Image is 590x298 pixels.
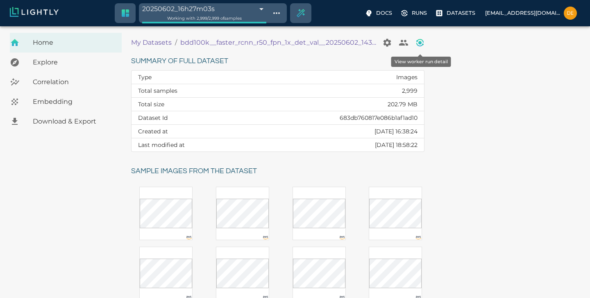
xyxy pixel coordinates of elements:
label: Docs [363,7,395,20]
img: demo@teamlightly.com [564,7,577,20]
td: 202.79 MB [247,98,424,111]
h6: Summary of full dataset [131,55,424,68]
div: 20250602_16h27m03s [142,3,266,14]
td: [DATE] 18:58:22 [247,138,424,152]
span: Download & Export [33,117,115,126]
button: Manage your dataset [379,34,395,51]
table: dataset summary [132,71,424,151]
li: / [175,38,177,48]
span: Correlation [33,77,115,87]
a: Embedding [10,92,122,112]
nav: explore, analyze, sample, metadata, embedding, correlations label, download your dataset [10,33,122,131]
th: Total size [132,98,247,111]
th: Total samples [132,84,247,98]
label: Datasets [433,7,479,20]
p: [EMAIL_ADDRESS][DOMAIN_NAME] [485,9,560,17]
div: View worker run detail [391,57,451,67]
a: Download & Export [10,112,122,131]
th: Created at [132,125,247,138]
a: Correlation [10,72,122,92]
td: [DATE] 16:38:24 [247,125,424,138]
a: My Datasets [131,38,172,48]
h6: Sample images from the dataset [131,165,431,178]
td: Images [247,71,424,84]
th: Dataset Id [132,111,247,125]
p: Docs [376,9,392,17]
td: 2,999 [247,84,424,98]
span: Explore [33,57,115,67]
div: Create selection [291,3,311,23]
a: bdd100k__faster_rcnn_r50_fpn_1x_det_val__20250602_143824 [180,38,377,48]
button: Collaborate on your dataset [395,34,412,51]
a: Explore [10,53,122,72]
td: 683db760817e086b1af1ad10 [247,111,424,125]
span: Working with 2,999 / 2,999 of samples [167,16,242,21]
img: Lightly [10,7,59,17]
a: Switch to crop dataset [116,3,135,23]
span: Embedding [33,97,115,107]
button: Show tag tree [270,6,284,20]
th: Type [132,71,247,84]
button: View worker run detail [412,34,428,51]
label: Runs [399,7,430,20]
a: Home [10,33,122,53]
p: Datasets [447,9,475,17]
label: [EMAIL_ADDRESS][DOMAIN_NAME]demo@teamlightly.com [482,4,580,22]
span: Home [33,38,115,48]
th: Last modified at [132,138,247,152]
nav: breadcrumb [131,34,412,51]
p: Runs [412,9,427,17]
